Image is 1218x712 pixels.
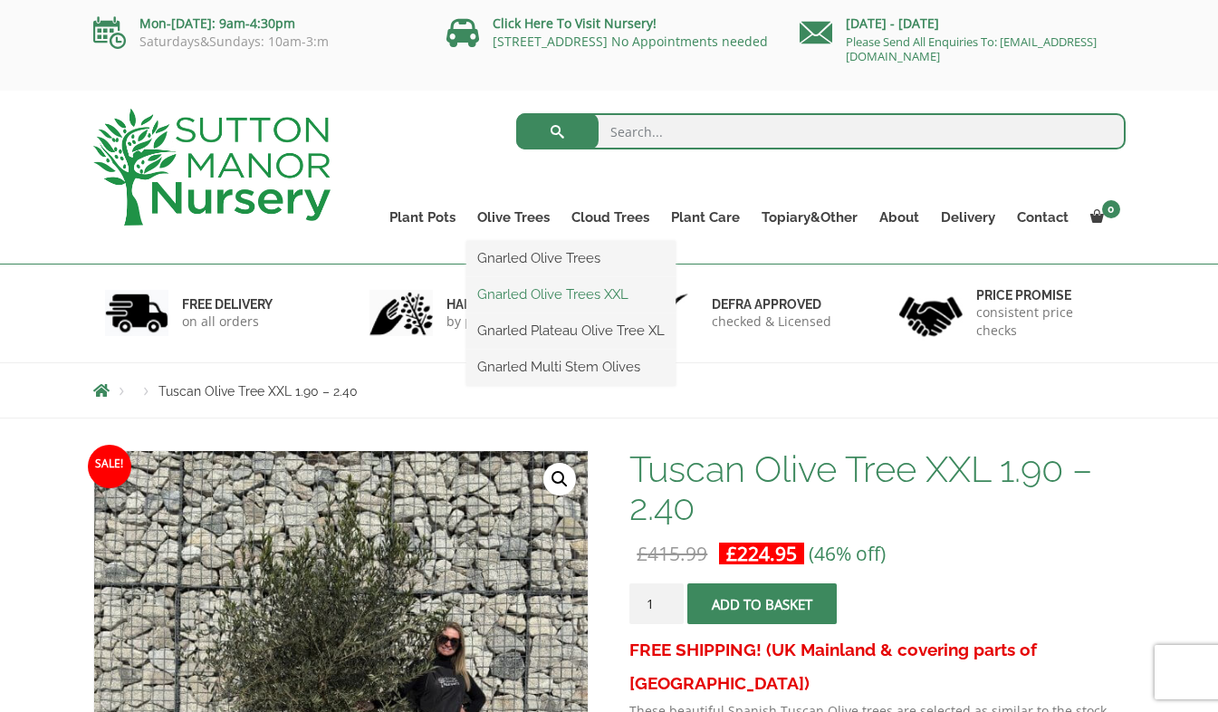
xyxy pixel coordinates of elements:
h1: Tuscan Olive Tree XXL 1.90 – 2.40 [629,450,1125,526]
a: Gnarled Plateau Olive Tree XL [466,317,676,344]
a: Please Send All Enquiries To: [EMAIL_ADDRESS][DOMAIN_NAME] [846,34,1097,64]
a: Plant Care [660,205,751,230]
a: Gnarled Multi Stem Olives [466,353,676,380]
nav: Breadcrumbs [93,383,1126,398]
a: Contact [1006,205,1079,230]
p: [DATE] - [DATE] [800,13,1126,34]
button: Add to basket [687,583,837,624]
p: Saturdays&Sundays: 10am-3:m [93,34,419,49]
bdi: 415.99 [637,541,707,566]
span: £ [637,541,647,566]
h6: FREE DELIVERY [182,296,273,313]
a: View full-screen image gallery [543,463,576,496]
input: Product quantity [629,583,684,624]
a: Gnarled Olive Trees [466,245,676,272]
img: 2.jpg [369,290,433,336]
a: Olive Trees [466,205,561,230]
span: £ [726,541,737,566]
a: Click Here To Visit Nursery! [493,14,657,32]
span: Sale! [88,445,131,488]
p: checked & Licensed [712,313,831,331]
bdi: 224.95 [726,541,797,566]
a: About [868,205,930,230]
a: Delivery [930,205,1006,230]
img: 1.jpg [105,290,168,336]
p: on all orders [182,313,273,331]
span: Tuscan Olive Tree XXL 1.90 – 2.40 [158,384,358,399]
input: Search... [516,113,1126,149]
span: (46% off) [809,541,886,566]
a: [STREET_ADDRESS] No Appointments needed [493,33,768,50]
p: consistent price checks [976,303,1114,340]
h6: hand picked [446,296,546,313]
img: 4.jpg [899,285,963,341]
a: Topiary&Other [751,205,868,230]
span: 0 [1102,200,1120,218]
p: Mon-[DATE]: 9am-4:30pm [93,13,419,34]
a: Plant Pots [379,205,466,230]
h6: Defra approved [712,296,831,313]
h3: FREE SHIPPING! (UK Mainland & covering parts of [GEOGRAPHIC_DATA]) [629,633,1125,700]
a: Cloud Trees [561,205,660,230]
a: Gnarled Olive Trees XXL [466,281,676,308]
h6: Price promise [976,287,1114,303]
a: 0 [1079,205,1126,230]
img: logo [93,109,331,226]
p: by professionals [446,313,546,331]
